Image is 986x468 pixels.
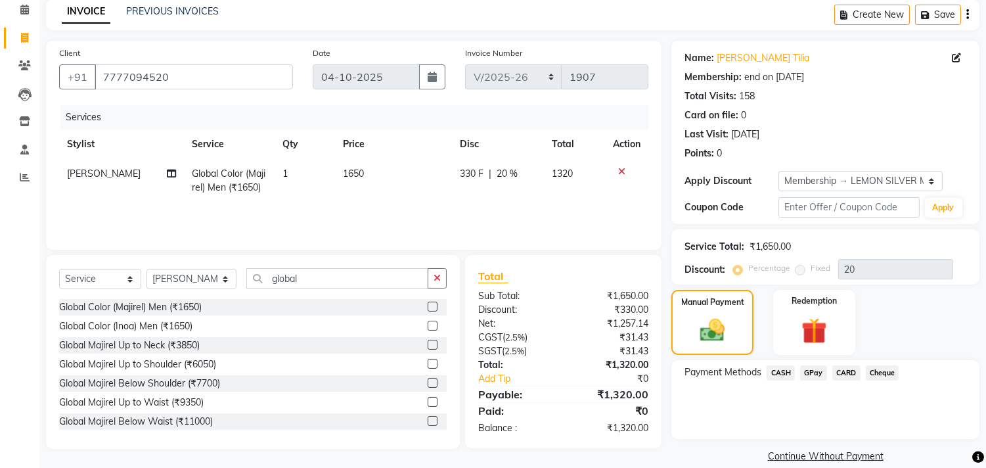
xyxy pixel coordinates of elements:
[246,268,428,289] input: Search or Scan
[564,403,659,419] div: ₹0
[684,263,725,277] div: Discount:
[767,365,795,381] span: CASH
[748,262,790,274] label: Percentage
[717,147,722,160] div: 0
[468,386,564,402] div: Payable:
[684,240,744,254] div: Service Total:
[468,303,564,317] div: Discount:
[505,332,525,342] span: 2.5%
[468,403,564,419] div: Paid:
[750,240,791,254] div: ₹1,650.00
[925,198,962,218] button: Apply
[59,300,202,314] div: Global Color (Majirel) Men (₹1650)
[866,365,899,381] span: Cheque
[489,167,491,181] span: |
[834,5,910,25] button: Create New
[684,147,714,160] div: Points:
[313,47,330,59] label: Date
[468,358,564,372] div: Total:
[59,358,216,371] div: Global Majirel Up to Shoulder (₹6050)
[684,70,742,84] div: Membership:
[800,365,827,381] span: GPay
[552,168,573,179] span: 1320
[95,64,293,89] input: Search by Name/Mobile/Email/Code
[811,262,830,274] label: Fixed
[794,315,835,347] img: _gift.svg
[778,197,919,218] input: Enter Offer / Coupon Code
[832,365,861,381] span: CARD
[465,47,522,59] label: Invoice Number
[59,64,96,89] button: +91
[478,345,502,357] span: SGST
[452,129,544,159] th: Disc
[59,129,184,159] th: Stylist
[126,5,219,17] a: PREVIOUS INVOICES
[681,296,744,308] label: Manual Payment
[684,128,728,141] div: Last Visit:
[579,372,659,386] div: ₹0
[684,174,778,188] div: Apply Discount
[605,129,648,159] th: Action
[504,346,524,356] span: 2.5%
[468,289,564,303] div: Sub Total:
[343,168,364,179] span: 1650
[478,331,503,343] span: CGST
[684,51,714,65] div: Name:
[564,331,659,344] div: ₹31.43
[192,168,265,193] span: Global Color (Majirel) Men (₹1650)
[717,51,809,65] a: [PERSON_NAME] Tilia
[275,129,335,159] th: Qty
[59,47,80,59] label: Client
[731,128,759,141] div: [DATE]
[739,89,755,103] div: 158
[741,108,746,122] div: 0
[684,365,761,379] span: Payment Methods
[684,108,738,122] div: Card on file:
[460,167,483,181] span: 330 F
[497,167,518,181] span: 20 %
[335,129,452,159] th: Price
[564,317,659,331] div: ₹1,257.14
[564,358,659,372] div: ₹1,320.00
[59,415,213,429] div: Global Majirel Below Waist (₹11000)
[564,386,659,402] div: ₹1,320.00
[59,339,200,352] div: Global Majirel Up to Neck (₹3850)
[564,344,659,358] div: ₹31.43
[674,450,977,463] a: Continue Without Payment
[564,289,659,303] div: ₹1,650.00
[59,319,192,333] div: Global Color (Inoa) Men (₹1650)
[67,168,141,179] span: [PERSON_NAME]
[60,105,658,129] div: Services
[468,317,564,331] div: Net:
[468,331,564,344] div: ( )
[792,295,837,307] label: Redemption
[544,129,606,159] th: Total
[282,168,288,179] span: 1
[692,316,732,344] img: _cash.svg
[59,396,204,410] div: Global Majirel Up to Waist (₹9350)
[564,421,659,435] div: ₹1,320.00
[684,89,736,103] div: Total Visits:
[468,344,564,358] div: ( )
[744,70,804,84] div: end on [DATE]
[915,5,961,25] button: Save
[564,303,659,317] div: ₹330.00
[59,377,220,390] div: Global Majirel Below Shoulder (₹7700)
[468,372,579,386] a: Add Tip
[684,200,778,214] div: Coupon Code
[184,129,275,159] th: Service
[478,269,508,283] span: Total
[468,421,564,435] div: Balance :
